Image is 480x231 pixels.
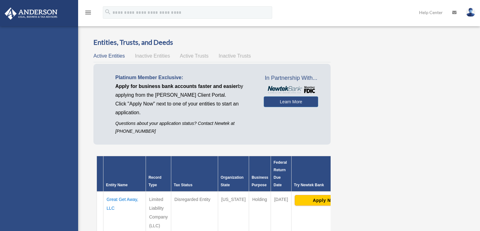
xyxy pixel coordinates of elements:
[115,84,238,89] span: Apply for business bank accounts faster and easier
[249,156,271,192] th: Business Purpose
[466,8,475,17] img: User Pic
[115,73,254,82] p: Platinum Member Exclusive:
[84,9,92,16] i: menu
[271,156,291,192] th: Federal Return Due Date
[219,53,251,59] span: Inactive Trusts
[104,8,111,15] i: search
[264,73,318,83] span: In Partnership With...
[180,53,209,59] span: Active Trusts
[171,156,218,192] th: Tax Status
[3,8,59,20] img: Anderson Advisors Platinum Portal
[115,82,254,100] p: by applying from the [PERSON_NAME] Client Portal.
[115,120,254,135] p: Questions about your application status? Contact Newtek at [PHONE_NUMBER]
[93,38,331,47] h3: Entities, Trusts, and Deeds
[103,156,146,192] th: Entity Name
[267,86,315,93] img: NewtekBankLogoSM.png
[135,53,170,59] span: Inactive Entities
[294,181,356,189] div: Try Newtek Bank
[146,156,171,192] th: Record Type
[84,11,92,16] a: menu
[115,100,254,117] p: Click "Apply Now" next to one of your entities to start an application.
[218,156,249,192] th: Organization State
[264,96,318,107] a: Learn More
[93,53,125,59] span: Active Entities
[295,195,356,206] button: Apply Now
